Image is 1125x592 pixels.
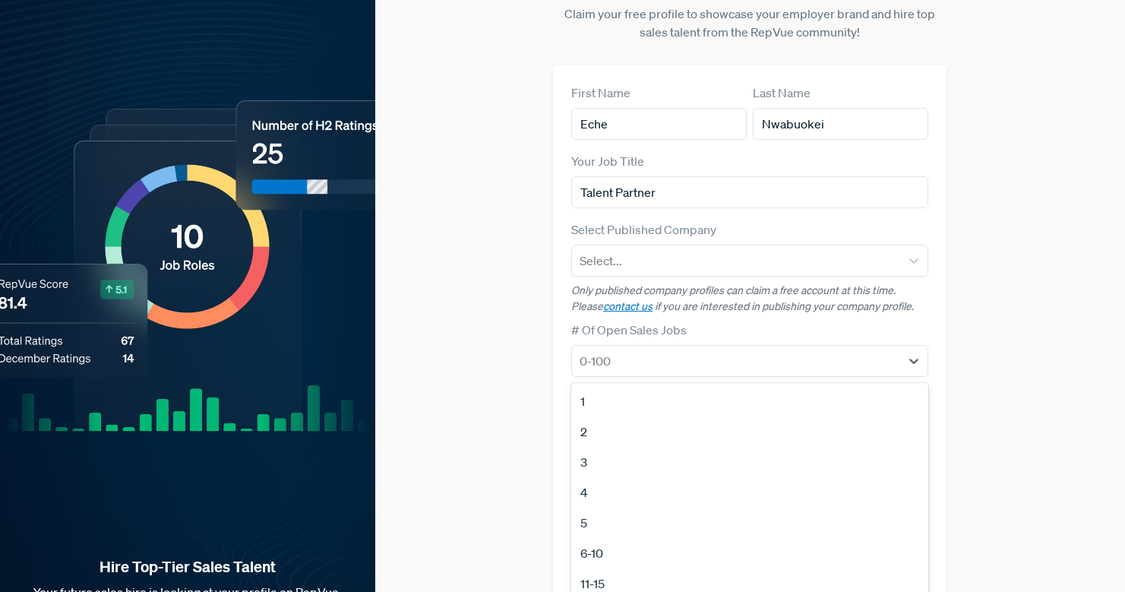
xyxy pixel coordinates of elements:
div: 6-10 [571,538,928,568]
div: 4 [571,477,928,508]
div: 5 [571,508,928,538]
div: 3 [571,447,928,477]
input: Title [571,176,928,208]
input: First Name [571,108,747,140]
a: contact us [603,299,653,313]
div: 2 [571,416,928,447]
strong: Hire Top-Tier Sales Talent [24,557,351,577]
label: Last Name [753,84,811,102]
label: Select Published Company [571,220,716,239]
p: Claim your free profile to showcase your employer brand and hire top sales talent from the RepVue... [553,5,946,41]
label: # Of Open Sales Jobs [571,321,687,339]
input: Last Name [753,108,928,140]
label: First Name [571,84,630,102]
div: 1 [571,386,928,416]
label: Your Job Title [571,152,644,170]
p: Only published company profiles can claim a free account at this time. Please if you are interest... [571,283,928,315]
